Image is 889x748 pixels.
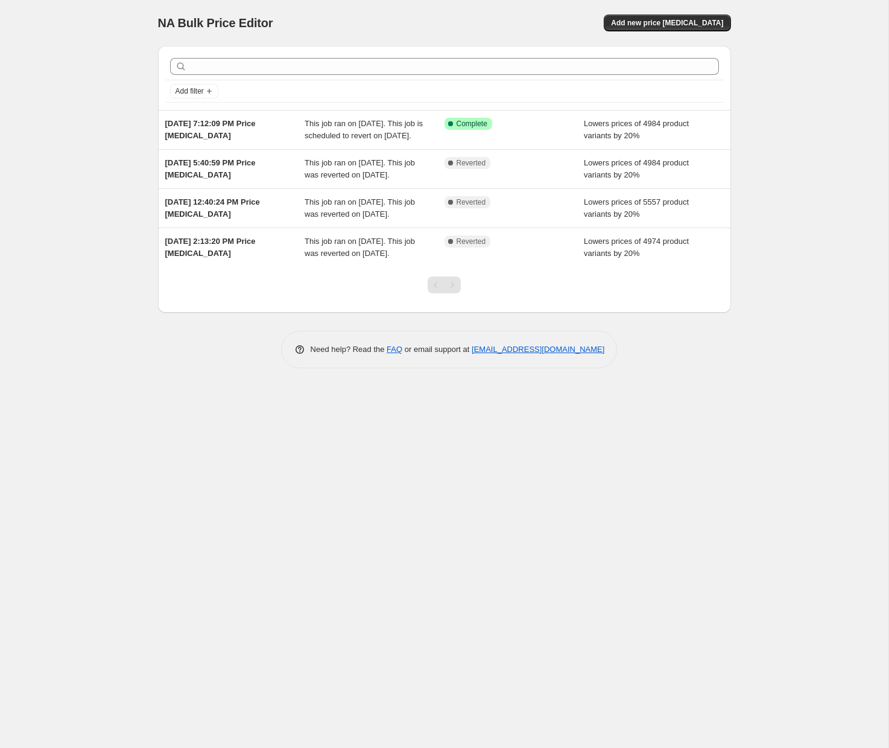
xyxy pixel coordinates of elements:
[158,16,273,30] span: NA Bulk Price Editor
[165,237,256,258] span: [DATE] 2:13:20 PM Price [MEDICAL_DATA]
[584,119,689,140] span: Lowers prices of 4984 product variants by 20%
[170,84,218,98] button: Add filter
[611,18,723,28] span: Add new price [MEDICAL_DATA]
[457,158,486,168] span: Reverted
[402,345,472,354] span: or email support at
[305,197,415,219] span: This job ran on [DATE]. This job was reverted on [DATE].
[387,345,402,354] a: FAQ
[457,119,487,129] span: Complete
[457,197,486,207] span: Reverted
[305,237,415,258] span: This job ran on [DATE]. This job was reverted on [DATE].
[457,237,486,246] span: Reverted
[165,197,260,219] span: [DATE] 12:40:24 PM Price [MEDICAL_DATA]
[428,277,461,293] nav: Pagination
[472,345,604,354] a: [EMAIL_ADDRESS][DOMAIN_NAME]
[176,86,204,96] span: Add filter
[584,197,689,219] span: Lowers prices of 5557 product variants by 20%
[584,237,689,258] span: Lowers prices of 4974 product variants by 20%
[305,119,423,140] span: This job ran on [DATE]. This job is scheduled to revert on [DATE].
[305,158,415,179] span: This job ran on [DATE]. This job was reverted on [DATE].
[165,119,256,140] span: [DATE] 7:12:09 PM Price [MEDICAL_DATA]
[604,14,730,31] button: Add new price [MEDICAL_DATA]
[311,345,387,354] span: Need help? Read the
[584,158,689,179] span: Lowers prices of 4984 product variants by 20%
[165,158,256,179] span: [DATE] 5:40:59 PM Price [MEDICAL_DATA]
